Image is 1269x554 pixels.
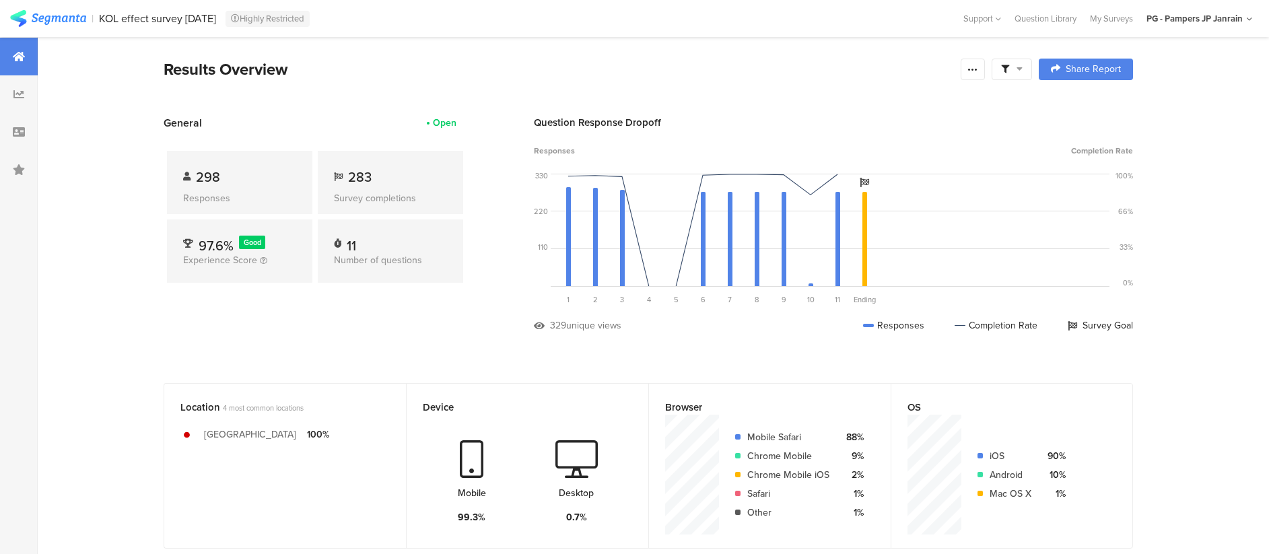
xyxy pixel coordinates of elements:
[620,294,624,305] span: 3
[1118,206,1133,217] div: 66%
[534,115,1133,130] div: Question Response Dropoff
[647,294,651,305] span: 4
[534,206,548,217] div: 220
[199,236,234,256] span: 97.6%
[782,294,786,305] span: 9
[334,191,447,205] div: Survey completions
[204,427,296,442] div: [GEOGRAPHIC_DATA]
[840,506,864,520] div: 1%
[747,430,829,444] div: Mobile Safari
[1123,277,1133,288] div: 0%
[1042,468,1066,482] div: 10%
[1008,12,1083,25] a: Question Library
[164,57,954,81] div: Results Overview
[863,318,924,333] div: Responses
[196,167,220,187] span: 298
[559,486,594,500] div: Desktop
[851,294,878,305] div: Ending
[226,11,310,27] div: Highly Restricted
[1042,449,1066,463] div: 90%
[1071,145,1133,157] span: Completion Rate
[567,294,570,305] span: 1
[747,449,829,463] div: Chrome Mobile
[860,178,869,187] i: Survey Goal
[348,167,372,187] span: 283
[92,11,94,26] div: |
[840,468,864,482] div: 2%
[674,294,679,305] span: 5
[550,318,566,333] div: 329
[840,449,864,463] div: 9%
[164,115,202,131] span: General
[747,468,829,482] div: Chrome Mobile iOS
[1042,487,1066,501] div: 1%
[1116,170,1133,181] div: 100%
[990,468,1031,482] div: Android
[534,145,575,157] span: Responses
[347,236,356,249] div: 11
[701,294,706,305] span: 6
[835,294,840,305] span: 11
[458,510,485,524] div: 99.3%
[538,242,548,252] div: 110
[183,191,296,205] div: Responses
[566,510,587,524] div: 0.7%
[1066,65,1121,74] span: Share Report
[535,170,548,181] div: 330
[334,253,422,267] span: Number of questions
[423,400,610,415] div: Device
[593,294,598,305] span: 2
[840,430,864,444] div: 88%
[990,487,1031,501] div: Mac OS X
[1120,242,1133,252] div: 33%
[907,400,1094,415] div: OS
[963,8,1001,29] div: Support
[755,294,759,305] span: 8
[10,10,86,27] img: segmanta logo
[1083,12,1140,25] a: My Surveys
[840,487,864,501] div: 1%
[747,506,829,520] div: Other
[458,486,486,500] div: Mobile
[1146,12,1243,25] div: PG - Pampers JP Janrain
[990,449,1031,463] div: iOS
[665,400,852,415] div: Browser
[1068,318,1133,333] div: Survey Goal
[955,318,1037,333] div: Completion Rate
[99,12,216,25] div: KOL effect survey [DATE]
[566,318,621,333] div: unique views
[747,487,829,501] div: Safari
[223,403,304,413] span: 4 most common locations
[807,294,815,305] span: 10
[307,427,329,442] div: 100%
[180,400,368,415] div: Location
[728,294,732,305] span: 7
[244,237,261,248] span: Good
[183,253,257,267] span: Experience Score
[433,116,456,130] div: Open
